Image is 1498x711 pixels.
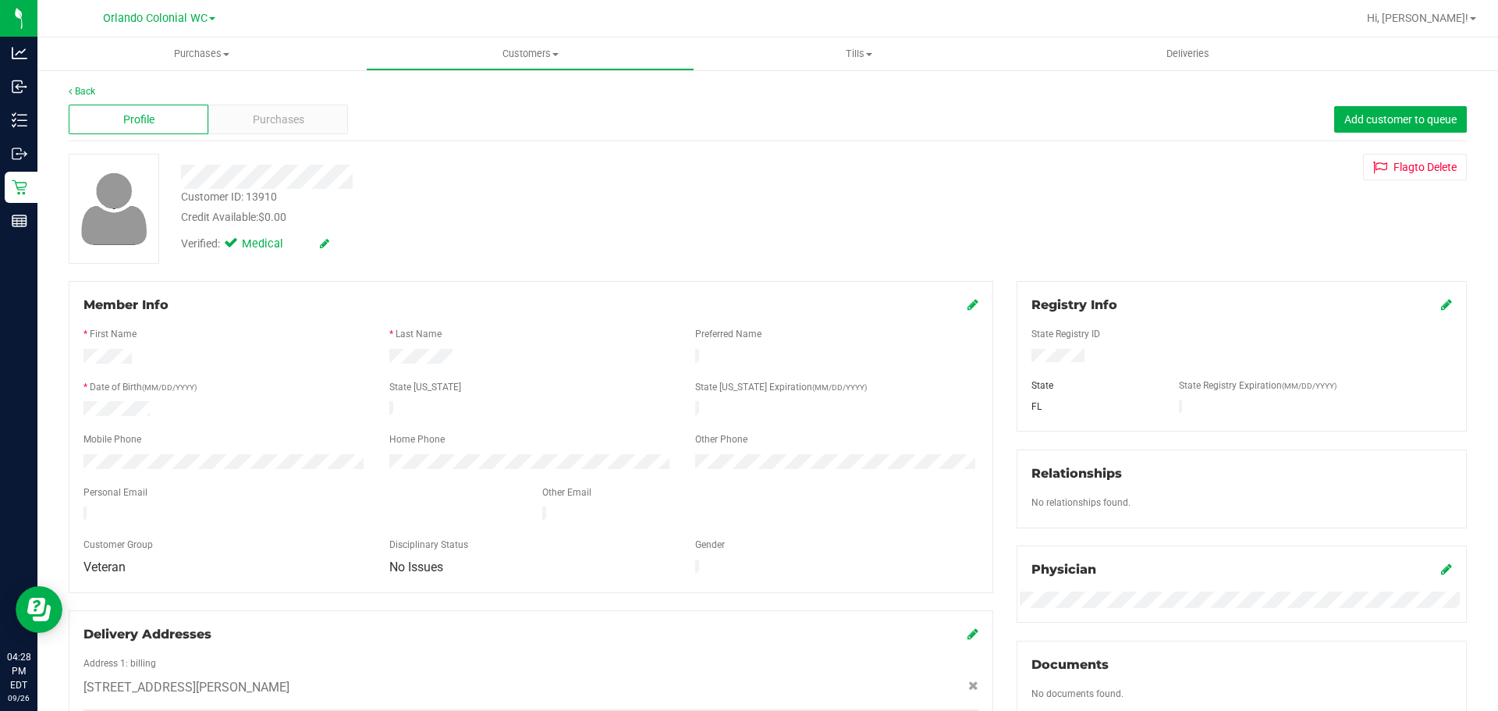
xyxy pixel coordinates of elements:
label: State [US_STATE] [389,380,461,394]
span: Registry Info [1031,297,1117,312]
span: Tills [695,47,1022,61]
span: Profile [123,112,154,128]
span: (MM/DD/YYYY) [142,383,197,392]
label: No relationships found. [1031,496,1131,510]
span: No documents found. [1031,688,1123,699]
span: Deliveries [1145,47,1230,61]
p: 04:28 PM EDT [7,650,30,692]
span: $0.00 [258,211,286,223]
div: FL [1020,400,1168,414]
label: Home Phone [389,432,445,446]
button: Flagto Delete [1363,154,1467,180]
inline-svg: Retail [12,180,27,195]
div: State [1020,379,1168,393]
label: Personal Email [83,485,147,499]
span: Documents [1031,657,1109,672]
label: Last Name [396,327,442,341]
span: (MM/DD/YYYY) [812,383,867,392]
label: State Registry ID [1031,327,1100,341]
img: user-icon.png [73,169,155,249]
label: Other Phone [695,432,747,446]
span: Hi, [PERSON_NAME]! [1367,12,1468,24]
span: No Issues [389,560,443,574]
label: State Registry Expiration [1179,379,1336,393]
span: Member Info [83,297,169,312]
span: Delivery Addresses [83,627,211,642]
inline-svg: Outbound [12,146,27,162]
label: Address 1: billing [83,656,156,670]
span: Customers [367,47,694,61]
span: Veteran [83,560,126,574]
inline-svg: Reports [12,213,27,229]
span: [STREET_ADDRESS][PERSON_NAME] [83,678,289,697]
span: Purchases [253,112,304,128]
a: Tills [694,37,1023,70]
span: Medical [242,236,304,253]
div: Verified: [181,236,329,253]
iframe: Resource center [16,586,62,633]
span: Add customer to queue [1344,113,1457,126]
label: Preferred Name [695,327,761,341]
label: State [US_STATE] Expiration [695,380,867,394]
label: Other Email [542,485,591,499]
button: Add customer to queue [1334,106,1467,133]
label: Mobile Phone [83,432,141,446]
inline-svg: Inbound [12,79,27,94]
inline-svg: Analytics [12,45,27,61]
span: Physician [1031,562,1096,577]
span: (MM/DD/YYYY) [1282,382,1336,390]
p: 09/26 [7,692,30,704]
label: Gender [695,538,725,552]
a: Purchases [37,37,366,70]
label: Disciplinary Status [389,538,468,552]
label: Customer Group [83,538,153,552]
a: Deliveries [1024,37,1352,70]
span: Orlando Colonial WC [103,12,208,25]
label: First Name [90,327,137,341]
a: Customers [366,37,694,70]
div: Credit Available: [181,209,868,226]
div: Customer ID: 13910 [181,189,277,205]
inline-svg: Inventory [12,112,27,128]
a: Back [69,86,95,97]
span: Purchases [37,47,366,61]
span: Relationships [1031,466,1122,481]
label: Date of Birth [90,380,197,394]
